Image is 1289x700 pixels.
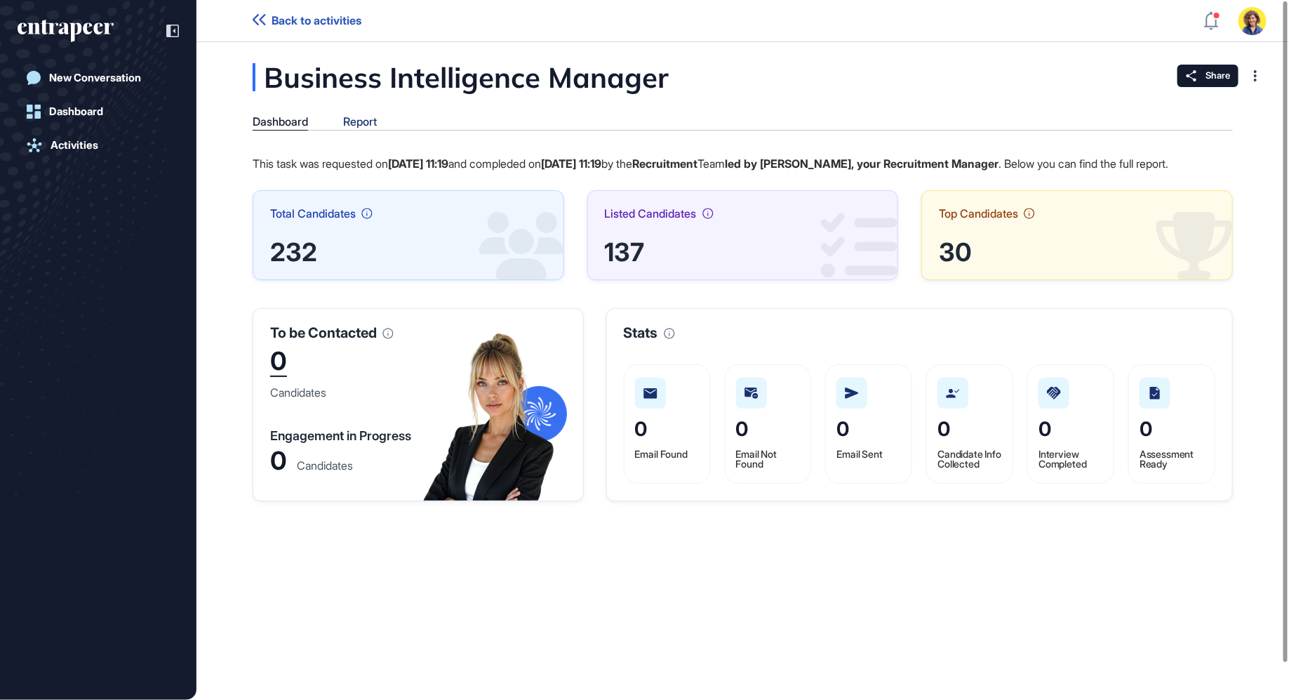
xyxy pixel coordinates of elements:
[253,63,809,91] div: Business Intelligence Manager
[270,242,547,263] div: 232
[1038,448,1087,470] span: Interview Completed
[624,326,658,340] span: Stats
[937,448,1001,470] span: Candidate Info Collected
[270,348,287,377] div: 0
[1205,70,1230,81] span: Share
[1038,417,1051,441] span: 0
[845,388,859,399] img: mail-sent.2f0bcde8.svg
[297,460,353,471] div: Candidates
[270,387,326,398] div: Candidates
[270,208,356,219] span: Total Candidates
[643,388,657,399] img: mail-found.beeca5f9.svg
[836,448,883,460] span: Email Sent
[1238,7,1267,35] img: user-avatar
[253,154,1233,173] p: This task was requested on and compleded on by the Team . Below you can find the full report.
[605,242,881,263] div: 137
[343,115,377,128] div: Report
[939,242,1215,263] div: 30
[253,14,361,27] a: Back to activities
[744,388,759,399] img: mail-not-found.6d6f3542.svg
[605,208,697,219] span: Listed Candidates
[388,157,448,171] strong: [DATE] 11:19
[1140,448,1194,470] span: Assessment Ready
[1140,417,1152,441] span: 0
[270,451,287,471] div: 0
[632,157,697,171] strong: Recruitment
[1047,387,1061,399] img: interview-completed.2e5fb22e.svg
[272,14,361,27] span: Back to activities
[736,417,749,441] span: 0
[937,417,950,441] span: 0
[1149,387,1161,399] img: assessment-ready.310c9921.svg
[635,448,688,460] span: Email Found
[49,105,103,118] div: Dashboard
[270,326,377,340] span: To be Contacted
[946,389,960,398] img: candidate-info-collected.0d179624.svg
[18,64,179,92] a: New Conversation
[541,157,601,171] strong: [DATE] 11:19
[939,208,1018,219] span: Top Candidates
[253,115,308,128] div: Dashboard
[736,448,777,470] span: Email Not Found
[51,139,98,152] div: Activities
[18,98,179,126] a: Dashboard
[725,157,999,171] strong: led by [PERSON_NAME], your Recruitment Manager
[18,20,114,42] div: entrapeer-logo
[270,430,411,442] div: Engagement in Progress
[18,131,179,159] a: Activities
[635,417,648,441] span: 0
[836,417,849,441] span: 0
[49,72,141,84] div: New Conversation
